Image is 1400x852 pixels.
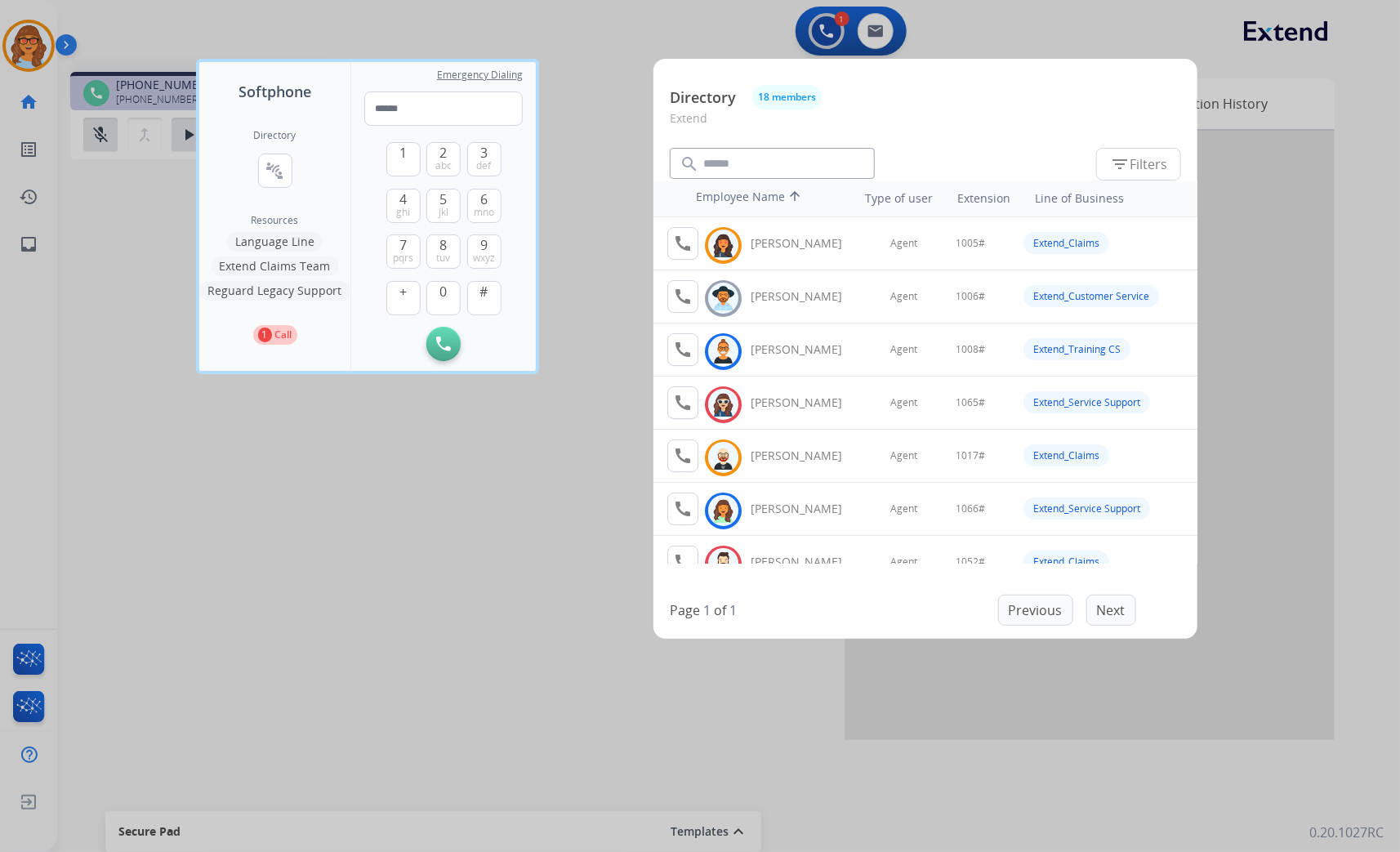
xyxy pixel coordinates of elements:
mat-icon: call [673,287,693,306]
span: wxyz [473,252,495,265]
img: call-button [436,337,451,351]
span: ghi [396,206,410,219]
div: [PERSON_NAME] [751,235,860,252]
p: Page [670,600,700,620]
span: 1052# [956,555,985,569]
span: # [480,282,488,301]
div: Extend_Claims [1023,551,1109,573]
mat-icon: call [673,446,693,466]
mat-icon: filter_list [1110,154,1130,174]
span: mno [474,206,494,219]
button: 6mno [467,189,502,223]
span: Agent [890,343,917,356]
span: 6 [480,190,488,209]
div: [PERSON_NAME] [751,448,860,464]
span: 9 [480,235,488,255]
img: avatar [711,498,735,524]
th: Type of user [843,182,942,215]
button: Language Line [227,232,323,252]
div: Extend_Service Support [1023,391,1150,413]
span: Agent [890,237,917,250]
span: 1008# [956,343,985,356]
span: 5 [440,190,448,209]
button: 3def [467,142,502,176]
span: jkl [439,206,448,219]
button: 5jkl [426,189,461,223]
mat-icon: connect_without_contact [265,161,285,181]
span: Softphone [239,80,311,103]
span: Agent [890,502,917,515]
h2: Directory [254,129,296,142]
button: Extend Claims Team [212,256,339,276]
button: 1 [386,142,421,176]
span: tuv [437,252,451,265]
span: Emergency Dialing [437,69,523,82]
img: avatar [711,286,735,311]
span: + [399,282,407,301]
mat-icon: call [673,499,693,519]
th: Employee Name [688,181,835,216]
button: # [467,281,502,315]
span: Agent [890,449,917,462]
mat-icon: call [673,340,693,359]
img: avatar [711,445,735,471]
img: avatar [711,233,735,258]
th: Line of Business [1027,182,1189,215]
button: 9wxyz [467,234,502,269]
div: Extend_Customer Service [1023,285,1159,307]
span: 1005# [956,237,985,250]
button: 1Call [253,325,297,345]
span: 1006# [956,290,985,303]
div: Extend_Service Support [1023,497,1150,520]
p: Extend [670,109,1181,140]
th: Extension [949,182,1019,215]
span: Agent [890,290,917,303]
button: 0 [426,281,461,315]
span: 2 [440,143,448,163]
p: 1 [258,328,272,342]
p: 0.20.1027RC [1309,823,1384,842]
span: Agent [890,396,917,409]
span: 3 [480,143,488,163]
p: of [714,600,726,620]
mat-icon: arrow_upward [785,189,805,208]
span: 4 [399,190,407,209]
mat-icon: call [673,552,693,572]
button: 2abc [426,142,461,176]
mat-icon: call [673,393,693,413]
span: 8 [440,235,448,255]
div: Extend_Claims [1023,232,1109,254]
button: 18 members [752,85,822,109]
button: 7pqrs [386,234,421,269]
div: [PERSON_NAME] [751,288,860,305]
img: avatar [711,339,735,364]
button: Reguard Legacy Support [200,281,350,301]
span: 7 [399,235,407,255]
button: 8tuv [426,234,461,269]
span: Agent [890,555,917,569]
span: abc [435,159,452,172]
span: def [477,159,492,172]
div: [PERSON_NAME] [751,341,860,358]
span: pqrs [393,252,413,265]
img: avatar [711,392,735,417]
span: Resources [252,214,299,227]
button: Filters [1096,148,1181,181]
span: 1017# [956,449,985,462]
button: + [386,281,421,315]
div: [PERSON_NAME] [751,501,860,517]
p: Directory [670,87,736,109]
span: 1066# [956,502,985,515]
button: 4ghi [386,189,421,223]
div: [PERSON_NAME] [751,395,860,411]
div: [PERSON_NAME] [751,554,860,570]
span: 0 [440,282,448,301]
span: 1 [399,143,407,163]
img: avatar [711,551,735,577]
div: Extend_Training CS [1023,338,1130,360]
mat-icon: call [673,234,693,253]
div: Extend_Claims [1023,444,1109,466]
span: 1065# [956,396,985,409]
p: Call [275,328,292,342]
span: Filters [1110,154,1167,174]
